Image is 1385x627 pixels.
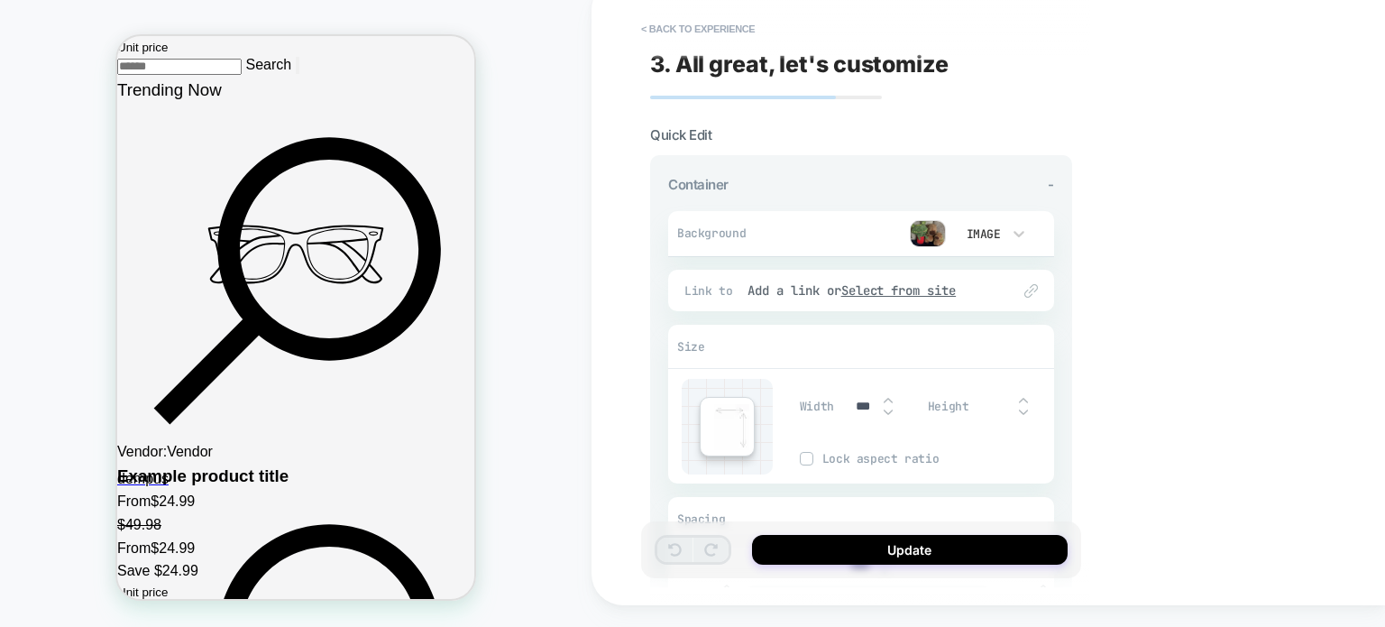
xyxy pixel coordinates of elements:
[748,282,993,299] div: Add a link or
[684,283,738,299] span: Link to
[884,409,893,416] img: down
[668,176,729,193] span: Container
[677,339,704,355] span: Size
[752,535,1068,565] button: Update
[841,282,957,299] u: Select from site
[179,21,182,38] button: Search
[650,126,711,143] span: Quick Edit
[928,399,969,414] span: Height
[822,451,1054,466] span: Lock aspect ratio
[1048,176,1054,193] span: -
[1019,409,1028,416] img: down
[963,226,1001,242] div: Image
[677,226,766,241] span: Background
[714,404,749,450] img: edit
[1019,397,1028,404] img: up
[128,21,174,36] label: Search
[910,220,946,247] img: preview
[650,51,949,78] span: 3. All great, let's customize
[677,512,725,527] span: Spacing
[1024,284,1038,298] img: edit
[632,14,764,43] button: < Back to experience
[884,397,893,404] img: up
[800,399,834,414] span: Width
